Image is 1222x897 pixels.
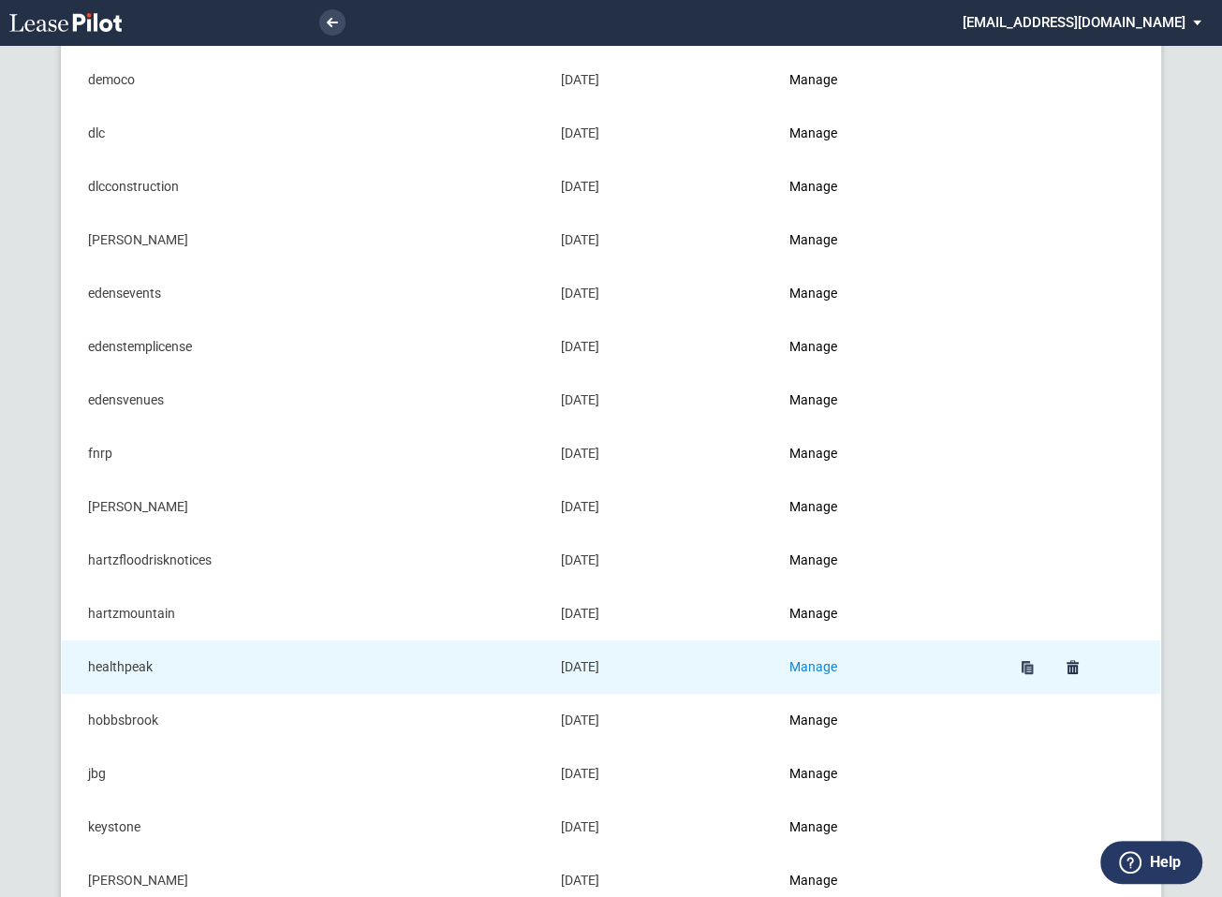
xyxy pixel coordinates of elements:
[548,213,776,267] td: [DATE]
[62,801,548,854] td: keystone
[548,534,776,587] td: [DATE]
[1150,850,1181,875] label: Help
[62,213,548,267] td: [PERSON_NAME]
[62,747,548,801] td: jbg
[548,587,776,640] td: [DATE]
[548,107,776,160] td: [DATE]
[62,53,548,107] td: democo
[548,640,776,694] td: [DATE]
[789,873,837,888] a: Manage
[789,232,837,247] a: Manage
[548,374,776,427] td: [DATE]
[789,499,837,514] a: Manage
[548,747,776,801] td: [DATE]
[1059,654,1085,681] a: Delete healthpeak
[62,427,548,480] td: fnrp
[789,552,837,567] a: Manage
[789,339,837,354] a: Manage
[1100,841,1202,884] button: Help
[789,125,837,140] a: Manage
[789,819,837,834] a: Manage
[548,480,776,534] td: [DATE]
[548,267,776,320] td: [DATE]
[62,320,548,374] td: edenstemplicense
[62,640,548,694] td: healthpeak
[789,713,837,728] a: Manage
[62,480,548,534] td: [PERSON_NAME]
[548,320,776,374] td: [DATE]
[62,587,548,640] td: hartzmountain
[62,107,548,160] td: dlc
[1014,654,1040,681] a: Duplicate healthpeak
[62,160,548,213] td: dlcconstruction
[789,72,837,87] a: Manage
[62,267,548,320] td: edensevents
[548,160,776,213] td: [DATE]
[548,801,776,854] td: [DATE]
[789,179,837,194] a: Manage
[62,374,548,427] td: edensvenues
[548,694,776,747] td: [DATE]
[789,392,837,407] a: Manage
[789,766,837,781] a: Manage
[789,606,837,621] a: Manage
[548,53,776,107] td: [DATE]
[789,446,837,461] a: Manage
[62,534,548,587] td: hartzfloodrisknotices
[62,694,548,747] td: hobbsbrook
[789,659,837,674] a: Manage
[789,286,837,301] a: Manage
[548,427,776,480] td: [DATE]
